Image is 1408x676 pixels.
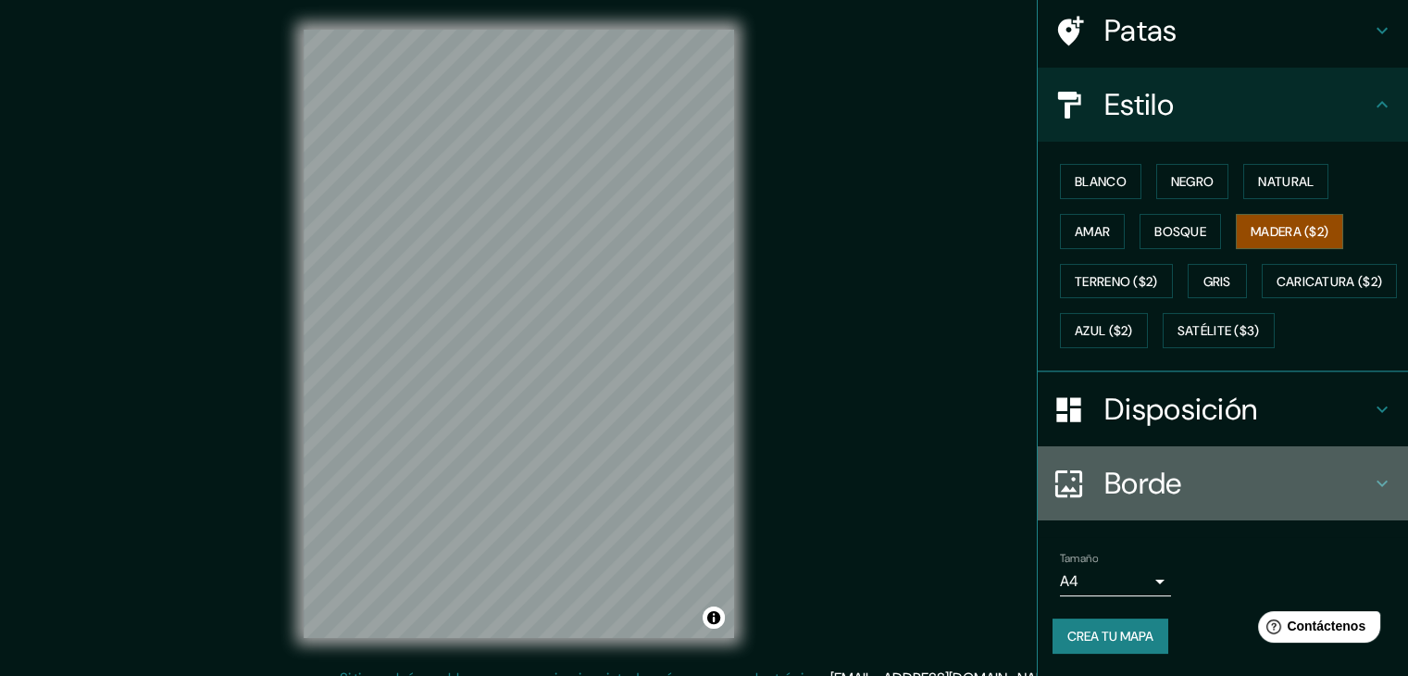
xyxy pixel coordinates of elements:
font: Crea tu mapa [1067,628,1153,645]
div: Borde [1038,446,1408,520]
canvas: Mapa [304,30,734,638]
button: Caricatura ($2) [1262,264,1398,299]
button: Blanco [1060,164,1141,199]
button: Gris [1188,264,1247,299]
font: Gris [1203,273,1231,290]
font: Tamaño [1060,551,1098,566]
font: Caricatura ($2) [1277,273,1383,290]
font: Patas [1104,11,1177,50]
iframe: Lanzador de widgets de ayuda [1243,604,1388,656]
font: Blanco [1075,173,1127,190]
button: Natural [1243,164,1328,199]
font: Borde [1104,464,1182,503]
button: Azul ($2) [1060,313,1148,348]
button: Satélite ($3) [1163,313,1275,348]
font: Satélite ($3) [1177,323,1260,340]
button: Bosque [1140,214,1221,249]
button: Amar [1060,214,1125,249]
font: Estilo [1104,85,1174,124]
button: Terreno ($2) [1060,264,1173,299]
font: Azul ($2) [1075,323,1133,340]
font: Madera ($2) [1251,223,1328,240]
div: Disposición [1038,372,1408,446]
font: Negro [1171,173,1215,190]
font: Amar [1075,223,1110,240]
font: A4 [1060,571,1078,591]
button: Negro [1156,164,1229,199]
font: Natural [1258,173,1314,190]
button: Crea tu mapa [1053,619,1168,654]
div: A4 [1060,567,1171,596]
div: Estilo [1038,68,1408,142]
font: Disposición [1104,390,1257,429]
font: Bosque [1154,223,1206,240]
button: Activar o desactivar atribución [703,607,725,629]
font: Terreno ($2) [1075,273,1158,290]
button: Madera ($2) [1236,214,1343,249]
